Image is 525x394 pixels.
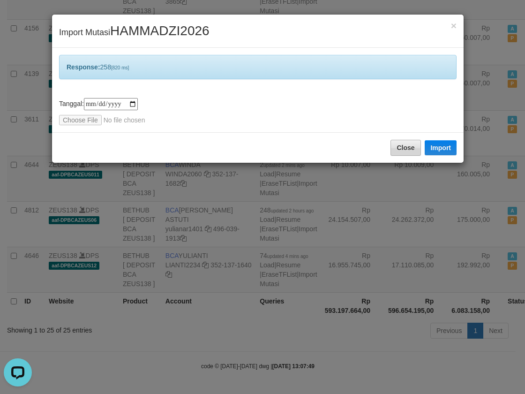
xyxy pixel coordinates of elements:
span: Import Mutasi [59,28,210,37]
span: × [451,20,457,31]
b: Response: [67,63,100,71]
span: [820 ms] [111,65,129,70]
div: 258 [59,55,457,79]
div: Tanggal: [59,98,457,125]
span: HAMMADZI2026 [110,23,210,38]
button: Import [425,140,457,155]
button: Open LiveChat chat widget [4,4,32,32]
button: Close [451,21,457,30]
button: Close [390,140,420,156]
